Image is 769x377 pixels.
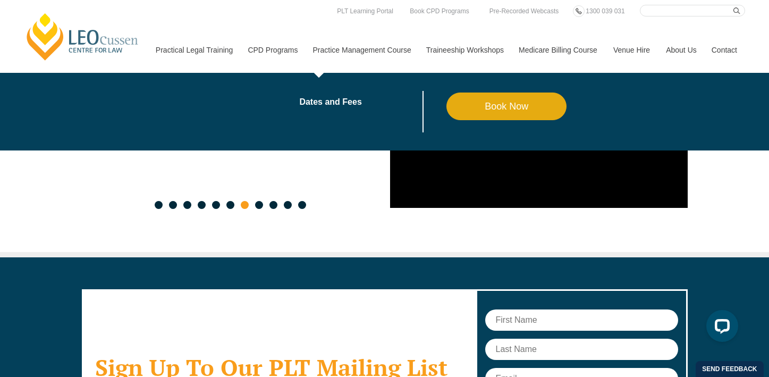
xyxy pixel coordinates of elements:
a: [PERSON_NAME] Centre for Law [24,12,141,62]
span: Go to slide 3 [183,201,191,209]
span: Go to slide 1 [155,201,163,209]
a: Medicare Billing Course [511,27,605,73]
input: First Name [485,309,678,331]
a: Practice Management Course [305,27,418,73]
span: Go to slide 10 [284,201,292,209]
span: 1300 039 031 [586,7,624,15]
a: Book Now [446,93,567,120]
a: Book CPD Programs [407,5,471,17]
input: Last Name [485,339,678,360]
span: Go to slide 4 [198,201,206,209]
span: Go to slide 8 [255,201,263,209]
a: PLT Learning Portal [334,5,396,17]
iframe: LiveChat chat widget [698,306,742,350]
div: 8 / 11 [233,34,372,194]
a: Contact [704,27,745,73]
span: Go to slide 11 [298,201,306,209]
span: Go to slide 6 [226,201,234,209]
a: Dates and Fees [299,98,446,106]
div: 7 / 11 [89,34,228,194]
span: Go to slide 7 [241,201,249,209]
a: CPD Programs [240,27,305,73]
a: Traineeship Workshops [418,27,511,73]
a: Venue Hire [605,27,658,73]
a: 1300 039 031 [583,5,627,17]
a: About Us [658,27,704,73]
span: Go to slide 5 [212,201,220,209]
a: Practical Legal Training [148,27,240,73]
span: Go to slide 2 [169,201,177,209]
a: Pre-Recorded Webcasts [487,5,562,17]
span: Go to slide 9 [269,201,277,209]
